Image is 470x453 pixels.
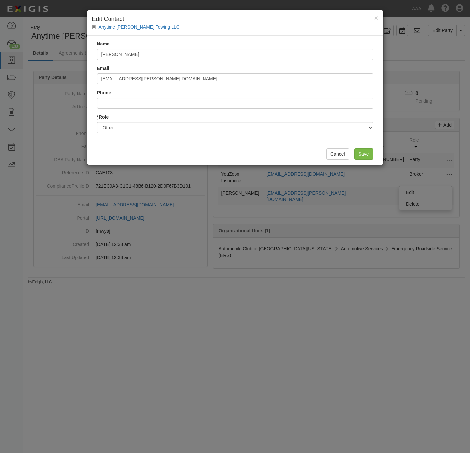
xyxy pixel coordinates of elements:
label: Name [97,41,110,47]
button: Close [374,15,378,21]
label: Role [97,114,109,120]
label: Phone [97,89,111,96]
input: Save [354,148,373,160]
button: Cancel [326,148,349,160]
abbr: required [97,114,99,120]
a: Anytime [PERSON_NAME] Towing LLC [99,24,180,30]
span: × [374,14,378,22]
h4: Edit Contact [92,15,378,24]
label: Email [97,65,109,72]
